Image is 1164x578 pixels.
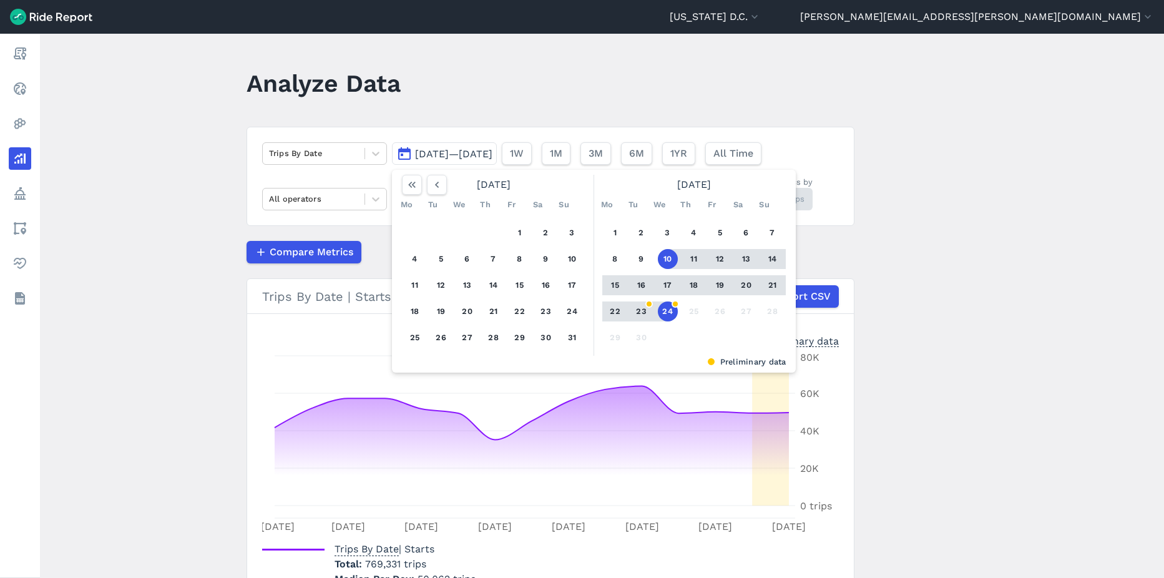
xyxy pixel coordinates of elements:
[9,77,31,100] a: Realtime
[705,142,761,165] button: All Time
[536,328,556,348] button: 30
[562,275,582,295] button: 17
[755,195,775,215] div: Su
[605,328,625,348] button: 29
[562,249,582,269] button: 10
[772,521,806,532] tspan: [DATE]
[536,301,556,321] button: 23
[405,328,425,348] button: 25
[457,275,477,295] button: 13
[629,146,644,161] span: 6M
[605,275,625,295] button: 15
[510,328,530,348] button: 29
[457,249,477,269] button: 6
[763,249,783,269] button: 14
[405,301,425,321] button: 18
[536,249,556,269] button: 9
[736,275,756,295] button: 20
[510,301,530,321] button: 22
[562,328,582,348] button: 31
[551,521,585,532] tspan: [DATE]
[658,223,678,243] button: 3
[597,175,791,195] div: [DATE]
[662,142,695,165] button: 1YR
[536,275,556,295] button: 16
[605,249,625,269] button: 8
[478,521,512,532] tspan: [DATE]
[449,195,469,215] div: We
[684,275,704,295] button: 18
[415,148,492,160] span: [DATE]—[DATE]
[335,539,399,556] span: Trips By Date
[562,223,582,243] button: 3
[775,289,831,304] span: Export CSV
[484,301,504,321] button: 21
[713,146,753,161] span: All Time
[9,182,31,205] a: Policy
[502,195,522,215] div: Fr
[404,521,438,532] tspan: [DATE]
[684,223,704,243] button: 4
[800,9,1154,24] button: [PERSON_NAME][EMAIL_ADDRESS][PERSON_NAME][DOMAIN_NAME]
[261,521,295,532] tspan: [DATE]
[536,223,556,243] button: 2
[670,146,687,161] span: 1YR
[431,275,451,295] button: 12
[510,275,530,295] button: 15
[736,301,756,321] button: 27
[554,195,574,215] div: Su
[431,249,451,269] button: 5
[800,463,819,474] tspan: 20K
[262,285,839,308] div: Trips By Date | Starts
[580,142,611,165] button: 3M
[800,388,819,399] tspan: 60K
[9,42,31,65] a: Report
[335,543,434,555] span: | Starts
[632,249,652,269] button: 9
[247,66,401,100] h1: Analyze Data
[457,328,477,348] button: 27
[431,328,451,348] button: 26
[405,249,425,269] button: 4
[763,301,783,321] button: 28
[710,275,730,295] button: 19
[684,249,704,269] button: 11
[800,351,819,363] tspan: 80K
[476,195,496,215] div: Th
[710,249,730,269] button: 12
[484,275,504,295] button: 14
[247,241,361,263] button: Compare Metrics
[331,521,364,532] tspan: [DATE]
[542,142,570,165] button: 1M
[632,328,652,348] button: 30
[632,301,652,321] button: 23
[759,334,839,347] div: Preliminary data
[397,195,417,215] div: Mo
[710,223,730,243] button: 5
[763,275,783,295] button: 21
[684,301,704,321] button: 25
[589,146,603,161] span: 3M
[800,500,832,512] tspan: 0 trips
[676,195,696,215] div: Th
[763,223,783,243] button: 7
[658,301,678,321] button: 24
[624,195,643,215] div: Tu
[397,175,590,195] div: [DATE]
[698,521,732,532] tspan: [DATE]
[270,245,353,260] span: Compare Metrics
[650,195,670,215] div: We
[392,142,497,165] button: [DATE]—[DATE]
[736,249,756,269] button: 13
[702,195,722,215] div: Fr
[562,301,582,321] button: 24
[621,142,652,165] button: 6M
[457,301,477,321] button: 20
[632,223,652,243] button: 2
[365,558,426,570] span: 769,331 trips
[423,195,443,215] div: Tu
[605,223,625,243] button: 1
[605,301,625,321] button: 22
[736,223,756,243] button: 6
[510,223,530,243] button: 1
